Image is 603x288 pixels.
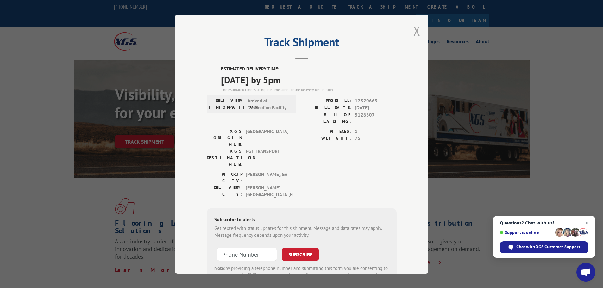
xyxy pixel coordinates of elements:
span: PGT TRANSPORT [246,148,288,168]
label: PIECES: [302,128,352,135]
label: XGS DESTINATION HUB: [207,148,242,168]
label: BILL OF LADING: [302,111,352,125]
span: [GEOGRAPHIC_DATA] [246,128,288,148]
span: Chat with XGS Customer Support [500,241,588,253]
label: BILL DATE: [302,104,352,112]
span: 17520669 [355,97,397,104]
span: Arrived at Destination Facility [248,97,290,111]
label: ESTIMATED DELIVERY TIME: [221,65,397,73]
strong: Note: [214,265,225,271]
span: 1 [355,128,397,135]
label: XGS ORIGIN HUB: [207,128,242,148]
span: [DATE] [355,104,397,112]
span: [PERSON_NAME][GEOGRAPHIC_DATA] , FL [246,184,288,198]
label: WEIGHT: [302,135,352,142]
label: PROBILL: [302,97,352,104]
div: by providing a telephone number and submitting this form you are consenting to be contacted by SM... [214,265,389,286]
h2: Track Shipment [207,38,397,50]
div: The estimated time is using the time zone for the delivery destination. [221,87,397,92]
button: Close modal [413,22,420,39]
span: [DATE] by 5pm [221,72,397,87]
span: [PERSON_NAME] , GA [246,171,288,184]
span: 75 [355,135,397,142]
input: Phone Number [217,248,277,261]
span: Chat with XGS Customer Support [516,244,580,250]
span: Support is online [500,230,553,235]
label: DELIVERY INFORMATION: [209,97,244,111]
span: 5126307 [355,111,397,125]
a: Open chat [576,263,595,282]
div: Subscribe to alerts [214,215,389,224]
span: Questions? Chat with us! [500,220,588,225]
button: SUBSCRIBE [282,248,319,261]
label: PICKUP CITY: [207,171,242,184]
label: DELIVERY CITY: [207,184,242,198]
div: Get texted with status updates for this shipment. Message and data rates may apply. Message frequ... [214,224,389,239]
